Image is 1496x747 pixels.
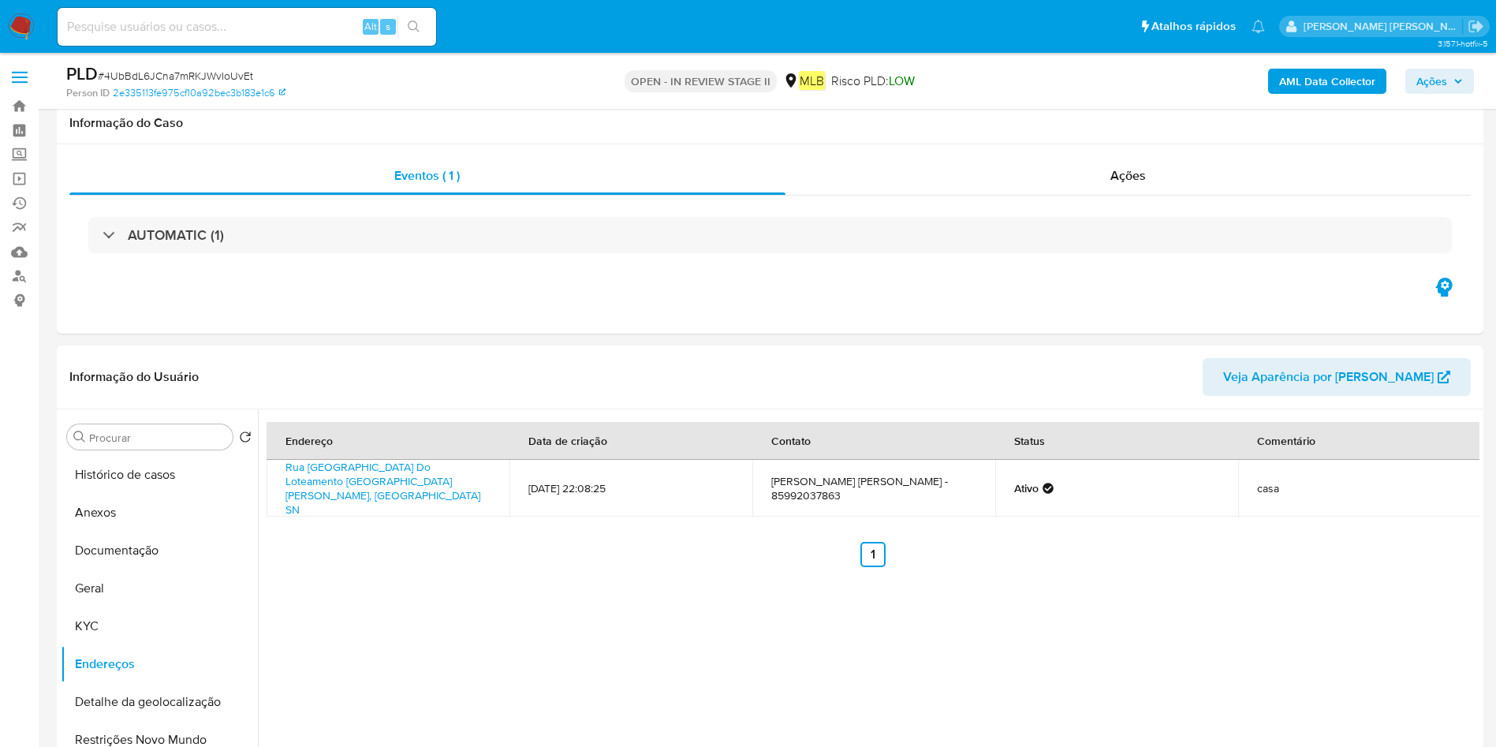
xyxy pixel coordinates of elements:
[285,459,480,517] a: Rua [GEOGRAPHIC_DATA] Do Loteamento [GEOGRAPHIC_DATA][PERSON_NAME], [GEOGRAPHIC_DATA] SN
[61,494,258,532] button: Anexos
[1304,19,1463,34] p: juliane.miranda@mercadolivre.com
[1279,69,1375,94] b: AML Data Collector
[1405,69,1474,94] button: Ações
[61,607,258,645] button: KYC
[1268,69,1386,94] button: AML Data Collector
[69,115,1471,131] h1: Informação do Caso
[1468,18,1484,35] a: Sair
[1238,422,1481,460] th: Comentário
[831,73,915,90] span: Risco PLD:
[88,217,1452,253] div: AUTOMATIC (1)
[752,422,995,460] th: Contato
[860,542,886,567] a: Ir a la página 1
[625,70,777,92] p: OPEN - IN REVIEW STAGE II
[267,542,1479,567] nav: Paginación
[66,86,110,100] b: Person ID
[752,460,995,517] td: [PERSON_NAME] [PERSON_NAME] - 85992037863
[799,71,825,90] em: MLB
[1014,481,1039,495] strong: Ativo
[61,532,258,570] button: Documentação
[66,61,98,86] b: PLD
[1151,18,1236,35] span: Atalhos rápidos
[69,369,199,385] h1: Informação do Usuário
[267,422,509,460] th: Endereço
[1203,358,1471,396] button: Veja Aparência por [PERSON_NAME]
[239,431,252,448] button: Retornar ao pedido padrão
[386,19,390,34] span: s
[995,422,1238,460] th: Status
[1238,460,1481,517] td: casa
[394,166,460,185] span: Eventos ( 1 )
[509,422,752,460] th: Data de criação
[58,17,436,37] input: Pesquise usuários ou casos...
[128,226,224,244] h3: AUTOMATIC (1)
[89,431,226,445] input: Procurar
[98,68,253,84] span: # 4UbBdL6JCna7mRKJWvIoUvEt
[397,16,430,38] button: search-icon
[73,431,86,443] button: Procurar
[1252,20,1265,33] a: Notificações
[61,456,258,494] button: Histórico de casos
[1416,69,1447,94] span: Ações
[61,570,258,607] button: Geral
[1223,358,1434,396] span: Veja Aparência por [PERSON_NAME]
[1110,166,1146,185] span: Ações
[61,645,258,683] button: Endereços
[509,460,752,517] td: [DATE] 22:08:25
[364,19,377,34] span: Alt
[113,86,285,100] a: 2e335113fe975cf10a92bec3b183e1c6
[889,72,915,90] span: LOW
[61,683,258,721] button: Detalhe da geolocalização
